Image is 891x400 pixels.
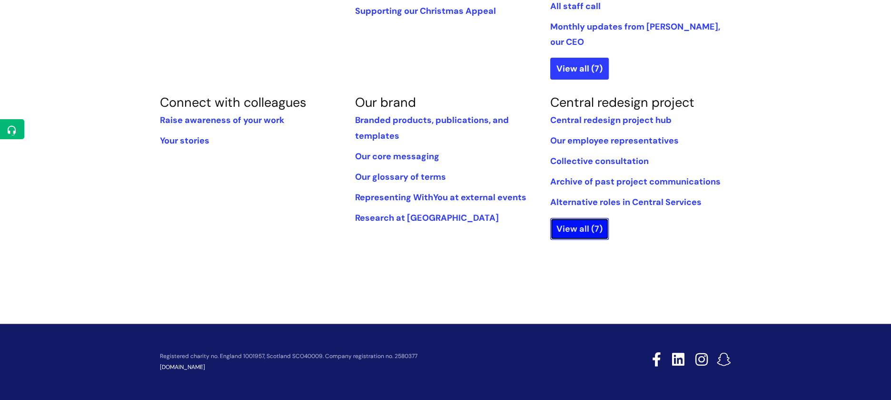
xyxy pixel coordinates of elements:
a: [DOMAIN_NAME] [160,363,205,371]
a: Monthly updates from [PERSON_NAME], our CEO [550,21,720,48]
a: Central redesign project [550,94,694,111]
a: View all (7) [550,218,609,240]
a: Branded products, publications, and templates [355,114,509,141]
a: Supporting our Christmas Appeal [355,5,496,17]
a: Raise awareness of your work [160,114,284,126]
a: Your stories [160,135,209,146]
a: Archive of past project communications [550,176,721,187]
a: Collective consultation [550,155,649,167]
a: Our employee representatives [550,135,679,146]
a: All staff call [550,0,601,12]
a: Representing WithYou at external events [355,192,526,203]
a: Alternative roles in Central Services [550,196,702,208]
p: Registered charity no. England 1001957, Scotland SCO40009. Company registration no. 2580377 [160,353,584,359]
a: View all (7) [550,58,609,80]
a: Research at [GEOGRAPHIC_DATA] [355,212,499,224]
a: Central redesign project hub [550,114,672,126]
a: Our core messaging [355,151,439,162]
a: Our glossary of terms [355,171,446,183]
a: Connect with colleagues [160,94,307,111]
a: Our brand [355,94,416,111]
